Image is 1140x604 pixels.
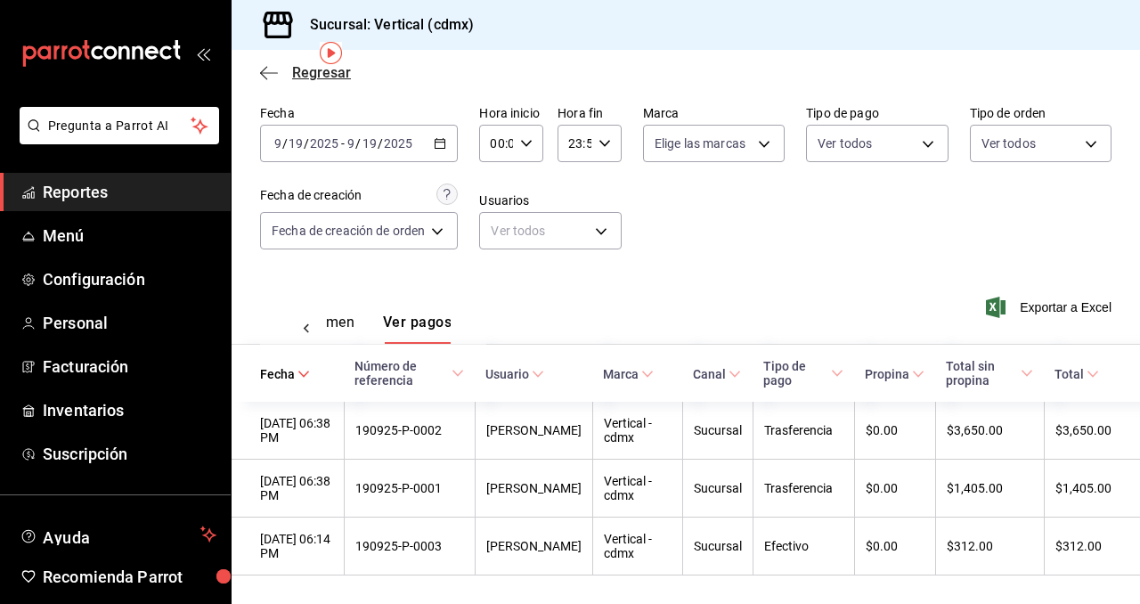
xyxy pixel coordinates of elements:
[355,539,464,553] div: 190925-P-0003
[260,64,351,81] button: Regresar
[806,107,948,119] label: Tipo de pago
[693,367,741,381] span: Canal
[655,135,745,152] span: Elige las marcas
[694,539,742,553] div: Sucursal
[346,136,355,151] input: --
[12,129,219,148] a: Pregunta a Parrot AI
[604,416,671,445] div: Vertical - cdmx
[479,107,543,119] label: Hora inicio
[866,481,924,495] div: $0.00
[43,442,216,466] span: Suscripción
[355,423,464,437] div: 190925-P-0002
[383,136,413,151] input: ----
[341,136,345,151] span: -
[43,267,216,291] span: Configuración
[43,355,216,379] span: Facturación
[947,481,1033,495] div: $1,405.00
[43,398,216,422] span: Inventarios
[292,64,351,81] span: Regresar
[355,481,464,495] div: 190925-P-0001
[320,42,342,64] img: Tooltip marker
[970,107,1111,119] label: Tipo de orden
[818,135,872,152] span: Ver todos
[763,359,843,388] span: Tipo de pago
[1055,481,1111,495] div: $1,405.00
[355,136,361,151] span: /
[764,423,843,437] div: Trasferencia
[694,423,742,437] div: Sucursal
[260,416,333,445] div: [DATE] 06:38 PM
[865,367,924,381] span: Propina
[273,136,282,151] input: --
[947,423,1033,437] div: $3,650.00
[989,297,1111,318] button: Exportar a Excel
[1055,423,1111,437] div: $3,650.00
[272,222,425,240] span: Fecha de creación de orden
[296,14,474,36] h3: Sucursal: Vertical (cdmx)
[260,107,458,119] label: Fecha
[43,311,216,335] span: Personal
[304,136,309,151] span: /
[260,186,362,205] div: Fecha de creación
[866,539,924,553] div: $0.00
[354,359,464,388] span: Número de referencia
[479,212,621,249] div: Ver todos
[362,136,378,151] input: --
[866,423,924,437] div: $0.00
[43,224,216,248] span: Menú
[196,46,210,61] button: open_drawer_menu
[309,136,339,151] input: ----
[486,423,582,437] div: [PERSON_NAME]
[603,367,654,381] span: Marca
[43,565,216,589] span: Recomienda Parrot
[48,117,191,135] span: Pregunta a Parrot AI
[485,367,544,381] span: Usuario
[288,136,304,151] input: --
[260,474,333,502] div: [DATE] 06:38 PM
[946,359,1033,388] span: Total sin propina
[282,136,288,151] span: /
[43,180,216,204] span: Reportes
[1055,539,1111,553] div: $312.00
[604,474,671,502] div: Vertical - cdmx
[764,539,843,553] div: Efectivo
[558,107,622,119] label: Hora fin
[260,367,310,381] span: Fecha
[272,314,398,344] div: navigation tabs
[694,481,742,495] div: Sucursal
[604,532,671,560] div: Vertical - cdmx
[260,532,333,560] div: [DATE] 06:14 PM
[947,539,1033,553] div: $312.00
[43,524,193,545] span: Ayuda
[383,314,452,344] button: Ver pagos
[643,107,785,119] label: Marca
[479,194,621,207] label: Usuarios
[981,135,1036,152] span: Ver todos
[378,136,383,151] span: /
[20,107,219,144] button: Pregunta a Parrot AI
[486,539,582,553] div: [PERSON_NAME]
[764,481,843,495] div: Trasferencia
[486,481,582,495] div: [PERSON_NAME]
[1054,367,1099,381] span: Total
